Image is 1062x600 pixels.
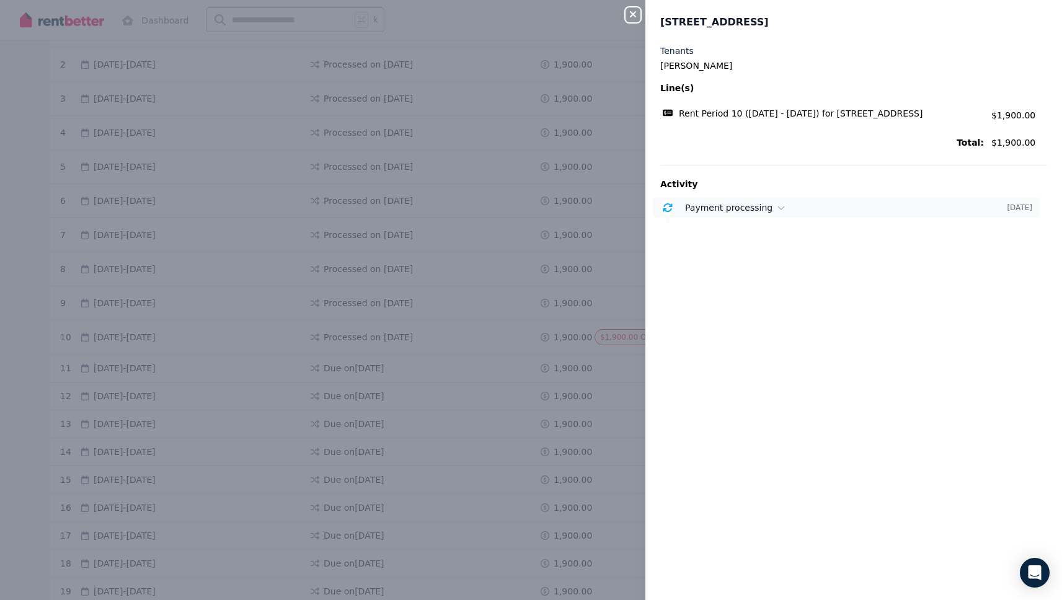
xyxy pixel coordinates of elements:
[660,45,694,57] label: Tenants
[660,136,984,149] span: Total:
[660,15,769,30] span: [STREET_ADDRESS]
[660,60,1047,72] legend: [PERSON_NAME]
[679,107,923,120] span: Rent Period 10 ([DATE] - [DATE]) for [STREET_ADDRESS]
[660,82,984,94] span: Line(s)
[660,178,1047,190] p: Activity
[991,110,1035,120] span: $1,900.00
[991,136,1047,149] span: $1,900.00
[1007,203,1032,213] time: [DATE]
[1020,558,1050,588] div: Open Intercom Messenger
[685,203,772,213] span: Payment processing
